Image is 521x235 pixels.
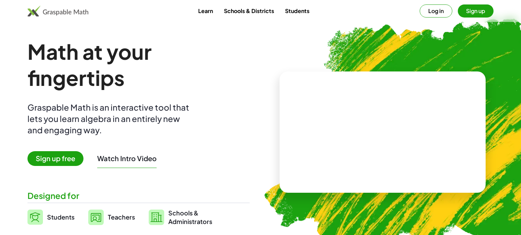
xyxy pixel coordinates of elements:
a: Students [280,4,315,17]
button: Watch Intro Video [97,154,157,163]
button: Log in [420,4,452,18]
span: Sign up free [27,151,83,166]
img: svg%3e [149,210,164,225]
a: Schools & Districts [218,4,280,17]
span: Students [47,213,75,221]
div: Graspable Math is an interactive tool that lets you learn algebra in an entirely new and engaging... [27,102,192,136]
div: Designed for [27,190,250,201]
a: Teachers [88,209,135,226]
a: Students [27,209,75,226]
a: Learn [193,4,218,17]
img: svg%3e [27,210,43,225]
video: What is this? This is dynamic math notation. Dynamic math notation plays a central role in how Gr... [331,107,434,158]
a: Schools &Administrators [149,209,212,226]
h1: Math at your fingertips [27,38,246,91]
span: Teachers [108,213,135,221]
img: svg%3e [88,210,104,225]
span: Schools & Administrators [168,209,212,226]
button: Sign up [458,4,494,18]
